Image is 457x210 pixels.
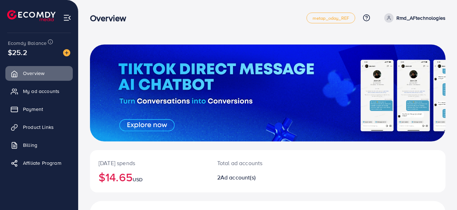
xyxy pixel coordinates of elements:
[8,47,27,57] span: $25.2
[23,70,44,77] span: Overview
[99,159,200,167] p: [DATE] spends
[5,138,73,152] a: Billing
[23,159,61,167] span: Affiliate Program
[133,176,143,183] span: USD
[306,13,355,23] a: metap_oday_REF
[63,14,71,22] img: menu
[217,174,289,181] h2: 2
[23,123,54,131] span: Product Links
[7,10,56,21] img: logo
[23,88,59,95] span: My ad accounts
[381,13,446,23] a: Rmd_AFtechnologies
[5,84,73,98] a: My ad accounts
[217,159,289,167] p: Total ad accounts
[313,16,349,20] span: metap_oday_REF
[220,173,256,181] span: Ad account(s)
[5,120,73,134] a: Product Links
[23,141,37,149] span: Billing
[5,102,73,116] a: Payment
[5,66,73,80] a: Overview
[5,156,73,170] a: Affiliate Program
[23,106,43,113] span: Payment
[90,13,132,23] h3: Overview
[63,49,70,56] img: image
[99,170,200,184] h2: $14.65
[396,14,446,22] p: Rmd_AFtechnologies
[8,39,47,47] span: Ecomdy Balance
